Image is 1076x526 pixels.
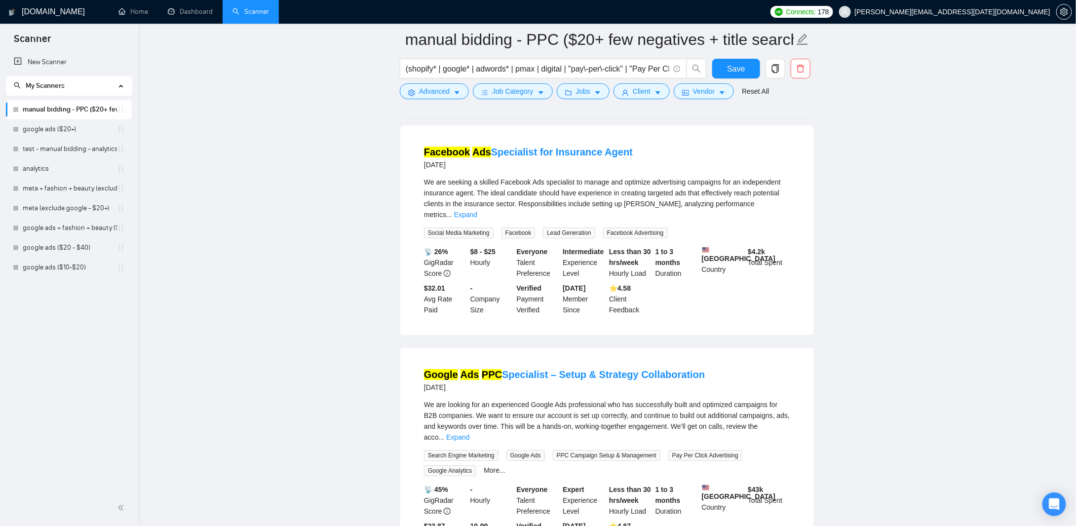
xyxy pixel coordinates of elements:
[461,369,479,380] mark: Ads
[553,450,660,461] span: PPC Campaign Setup & Management
[6,218,132,238] li: google ads + fashion + beauty ($1+)
[14,81,65,90] span: My Scanners
[26,81,65,90] span: My Scanners
[424,369,458,380] mark: Google
[14,82,21,89] span: search
[406,63,669,75] input: Search Freelance Jobs...
[702,484,709,491] img: 🇺🇸
[702,246,776,263] b: [GEOGRAPHIC_DATA]
[517,248,548,256] b: Everyone
[117,503,127,513] span: double-left
[468,484,515,517] div: Hourly
[607,246,653,279] div: Hourly Load
[6,32,59,52] span: Scanner
[117,106,125,113] span: holder
[538,89,544,96] span: caret-down
[117,165,125,173] span: holder
[117,185,125,192] span: holder
[1057,8,1072,16] span: setting
[422,246,468,279] div: GigRadar Score
[576,86,591,97] span: Jobs
[6,159,132,179] li: analytics
[655,248,681,266] b: 1 to 3 months
[470,486,473,493] b: -
[405,27,794,52] input: Scanner name...
[6,238,132,258] li: google ads ($20 - $40)
[23,159,117,179] a: analytics
[614,83,670,99] button: userClientcaret-down
[561,246,607,279] div: Experience Level
[563,248,604,256] b: Intermediate
[117,263,125,271] span: holder
[655,486,681,504] b: 1 to 3 months
[702,246,709,253] img: 🇺🇸
[607,283,653,315] div: Client Feedback
[1056,4,1072,20] button: setting
[702,484,776,500] b: [GEOGRAPHIC_DATA]
[693,86,715,97] span: Vendor
[424,465,476,476] span: Google Analytics
[6,198,132,218] li: meta (exclude google - $20+)
[565,89,572,96] span: folder
[1056,8,1072,16] a: setting
[1042,492,1066,516] div: Open Intercom Messenger
[470,284,473,292] b: -
[791,64,810,73] span: delete
[468,283,515,315] div: Company Size
[23,139,117,159] a: test - manual bidding - analytics (no negatives)
[654,89,661,96] span: caret-down
[400,83,469,99] button: settingAdvancedcaret-down
[23,179,117,198] a: meta + fashion + beauty (exclude google - $20+)
[23,100,117,119] a: manual bidding - PPC ($20+ few negatives + title search)
[6,179,132,198] li: meta + fashion + beauty (exclude google - $20+)
[674,83,734,99] button: idcardVendorcaret-down
[422,283,468,315] div: Avg Rate Paid
[766,59,785,78] button: copy
[424,284,445,292] b: $32.01
[727,63,745,75] span: Save
[653,484,700,517] div: Duration
[482,369,502,380] mark: PPC
[472,147,491,157] mark: Ads
[563,284,585,292] b: [DATE]
[424,486,448,493] b: 📡 45%
[232,7,269,16] a: searchScanner
[481,89,488,96] span: bars
[712,59,760,78] button: Save
[424,227,494,238] span: Social Media Marketing
[682,89,689,96] span: idcard
[117,125,125,133] span: holder
[492,86,533,97] span: Job Category
[424,159,633,171] div: [DATE]
[424,369,705,380] a: Google Ads PPCSpecialist – Setup & Strategy Collaboration
[23,238,117,258] a: google ads ($20 - $40)
[775,8,783,16] img: upwork-logo.png
[23,258,117,277] a: google ads ($10-$20)
[484,466,505,474] a: More...
[14,52,124,72] a: New Scanner
[746,246,792,279] div: Total Spent
[543,227,595,238] span: Lead Generation
[668,450,742,461] span: Pay Per Click Advertising
[424,450,499,461] span: Search Engine Marketing
[439,433,445,441] span: ...
[424,401,790,441] span: We are looking for an experienced Google Ads professional who has successfully built and optimize...
[408,89,415,96] span: setting
[6,139,132,159] li: test - manual bidding - analytics (no negatives)
[168,7,213,16] a: dashboardDashboard
[118,7,148,16] a: homeHome
[818,6,829,17] span: 178
[117,224,125,232] span: holder
[633,86,651,97] span: Client
[515,283,561,315] div: Payment Verified
[23,198,117,218] a: meta (exclude google - $20+)
[517,284,542,292] b: Verified
[594,89,601,96] span: caret-down
[6,119,132,139] li: google ads ($20+)
[561,283,607,315] div: Member Since
[746,484,792,517] div: Total Spent
[444,270,451,277] span: info-circle
[791,59,810,78] button: delete
[609,284,631,292] b: ⭐️ 4.58
[674,66,680,72] span: info-circle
